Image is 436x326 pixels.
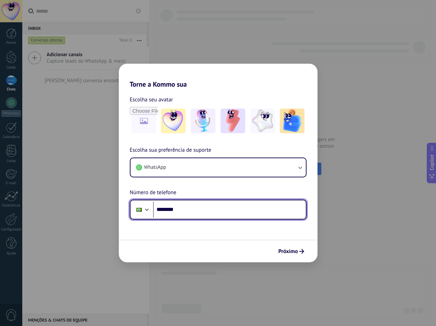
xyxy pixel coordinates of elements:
img: -1.jpeg [161,109,186,133]
button: Próximo [275,246,307,257]
img: -3.jpeg [221,109,245,133]
span: Escolha sua preferência de suporte [130,146,211,155]
span: WhatsApp [144,164,166,171]
div: Brazil: + 55 [133,202,146,217]
span: Próximo [278,249,298,254]
span: Número de telefone [130,188,176,197]
h2: Torne a Kommo sua [119,64,317,88]
button: WhatsApp [130,158,306,177]
img: -5.jpeg [280,109,304,133]
span: Escolha seu avatar [130,95,173,104]
img: -2.jpeg [191,109,215,133]
img: -4.jpeg [250,109,275,133]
